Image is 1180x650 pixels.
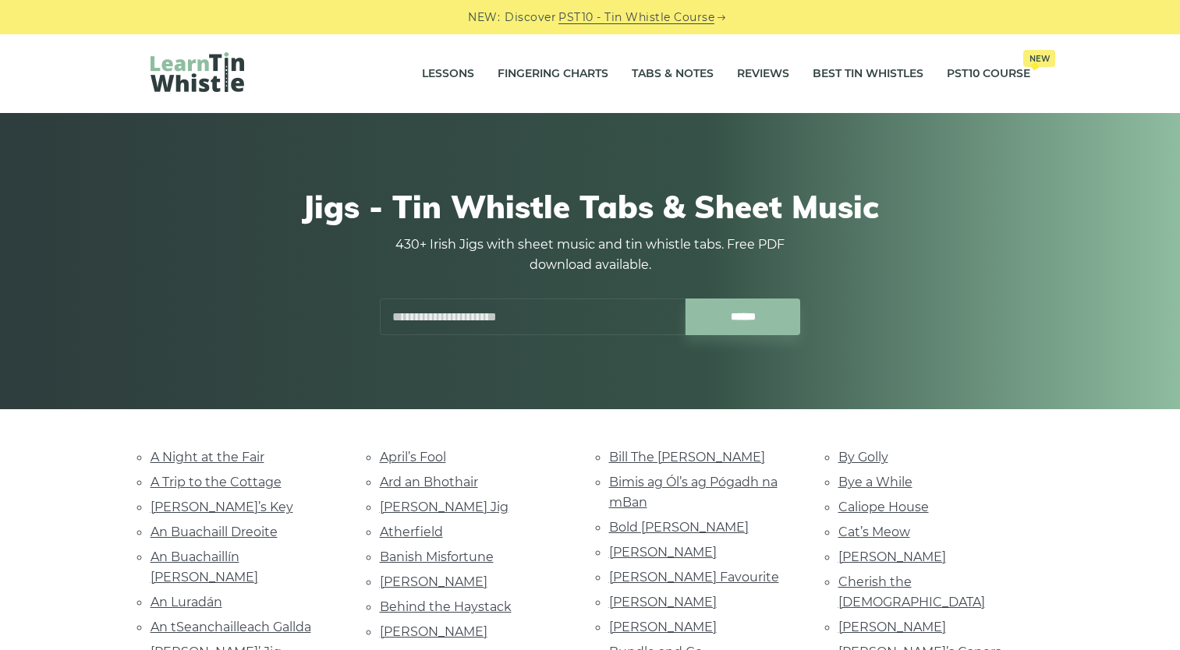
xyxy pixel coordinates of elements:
a: An tSeanchailleach Gallda [151,620,311,634]
a: Tabs & Notes [632,55,714,94]
a: Best Tin Whistles [813,55,923,94]
a: Bold [PERSON_NAME] [609,520,749,535]
a: Ard an Bhothair [380,475,478,489]
a: April’s Fool [380,450,446,465]
a: [PERSON_NAME] [609,545,717,560]
a: Fingering Charts [498,55,608,94]
a: [PERSON_NAME] [838,549,946,564]
a: Bye a While [838,475,912,489]
a: PST10 CourseNew [947,55,1030,94]
a: Caliope House [838,500,929,514]
a: Cherish the [DEMOGRAPHIC_DATA] [838,574,985,609]
a: A Night at the Fair [151,450,264,465]
a: Bill The [PERSON_NAME] [609,450,765,465]
img: LearnTinWhistle.com [151,52,244,92]
a: Lessons [422,55,474,94]
a: [PERSON_NAME] [380,574,487,589]
a: [PERSON_NAME] [380,624,487,639]
a: Atherfield [380,525,443,539]
a: [PERSON_NAME] [838,620,946,634]
a: Behind the Haystack [380,599,512,614]
a: An Buachaillín [PERSON_NAME] [151,549,258,585]
a: Cat’s Meow [838,525,910,539]
a: Reviews [737,55,789,94]
a: [PERSON_NAME] Jig [380,500,508,514]
a: [PERSON_NAME]’s Key [151,500,293,514]
p: 430+ Irish Jigs with sheet music and tin whistle tabs. Free PDF download available. [380,235,801,275]
a: An Luradán [151,595,222,609]
h1: Jigs - Tin Whistle Tabs & Sheet Music [151,188,1030,225]
a: A Trip to the Cottage [151,475,282,489]
a: [PERSON_NAME] Favourite [609,570,779,585]
a: [PERSON_NAME] [609,620,717,634]
span: New [1023,50,1055,67]
a: Banish Misfortune [380,549,494,564]
a: Bimis ag Ól’s ag Pógadh na mBan [609,475,778,510]
a: [PERSON_NAME] [609,595,717,609]
a: An Buachaill Dreoite [151,525,278,539]
a: By Golly [838,450,888,465]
